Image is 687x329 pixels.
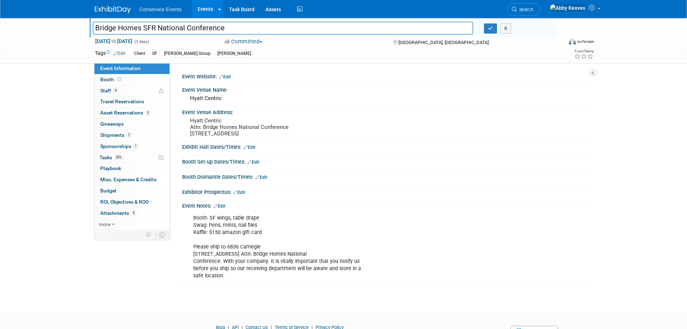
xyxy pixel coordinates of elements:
span: Potential Scheduling Conflict -- at least one attendee is tagged in another overlapping event. [159,88,164,94]
span: Travel Reservations [100,99,144,104]
span: Booth not reserved yet [116,77,123,82]
a: Giveaways [94,119,169,130]
span: 4 [131,210,136,216]
span: Conservice Events [140,7,182,12]
span: Giveaways [100,121,124,127]
span: Search [517,7,533,12]
a: Event Information [94,63,169,74]
span: Asset Reservations [100,110,150,116]
div: Exhibitor Prospectus: [182,187,593,196]
td: Personalize Event Tab Strip [142,230,155,239]
span: Playbook [100,165,121,171]
span: 5 [145,110,150,116]
td: Tags [95,49,125,58]
div: Event Format [520,38,594,48]
div: [PERSON_NAME] Group [162,50,213,57]
span: Tasks [100,155,124,160]
a: Playbook [94,163,169,174]
span: 2 [126,132,132,138]
img: Format-Inperson.png [569,39,576,44]
div: Event Website: [182,71,593,81]
a: Edit [233,190,245,195]
div: Event Venue Address: [182,107,593,116]
span: [DATE] [DATE] [95,38,133,44]
a: ROI, Objectives & ROO [94,197,169,208]
a: Edit [243,145,255,150]
a: Travel Reservations [94,96,169,107]
div: Booth: SF wings, table drape Swag: Pens, mints, nail files Raffle: $150 amazon gift card Please s... [188,211,513,283]
span: [GEOGRAPHIC_DATA], [GEOGRAPHIC_DATA] [398,40,489,45]
img: ExhibitDay [95,6,131,13]
span: 1 [133,143,138,149]
div: Client [132,50,147,57]
a: Staff4 [94,86,169,96]
span: Sponsorships [100,143,138,149]
span: Shipments [100,132,132,138]
div: Hyatt Centric [188,93,587,104]
div: Booth Dismantle Dates/Times: [182,172,593,181]
pre: Hyatt Centric Attn: Bridge Homes National Conference [STREET_ADDRESS] [190,117,345,137]
a: more [94,219,169,230]
img: Abby Reaves [550,4,586,12]
span: (3 days) [134,39,149,44]
span: 4 [113,88,118,93]
span: 50% [114,155,124,160]
a: Attachments4 [94,208,169,219]
span: to [110,38,117,44]
a: Misc. Expenses & Credits [94,174,169,185]
a: Sponsorships1 [94,141,169,152]
a: Booth [94,74,169,85]
a: Edit [247,160,259,165]
div: [PERSON_NAME] [215,50,253,57]
span: Staff [100,88,118,94]
div: Event Venue Name: [182,85,593,94]
a: Edit [114,51,125,56]
a: Budget [94,186,169,196]
a: Tasks50% [94,152,169,163]
div: SF [150,50,159,57]
a: Edit [213,204,225,209]
div: Exhibit Hall Dates/Times: [182,142,593,151]
span: more [99,221,110,227]
div: Event Notes: [182,200,593,210]
span: Misc. Expenses & Credits [100,177,157,182]
span: ROI, Objectives & ROO [100,199,149,205]
div: Booth Set-up Dates/Times: [182,156,593,166]
td: Toggle Event Tabs [155,230,169,239]
a: Search [507,3,540,16]
div: In-Person [577,39,594,44]
div: Event Rating [574,49,594,53]
a: Shipments2 [94,130,169,141]
a: Edit [255,175,267,180]
button: X [500,23,511,34]
span: Event Information [100,65,141,71]
button: Committed [222,38,265,46]
span: Booth [100,77,123,82]
a: Edit [219,74,231,79]
span: Attachments [100,210,136,216]
a: Asset Reservations5 [94,108,169,118]
span: Budget [100,188,116,194]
